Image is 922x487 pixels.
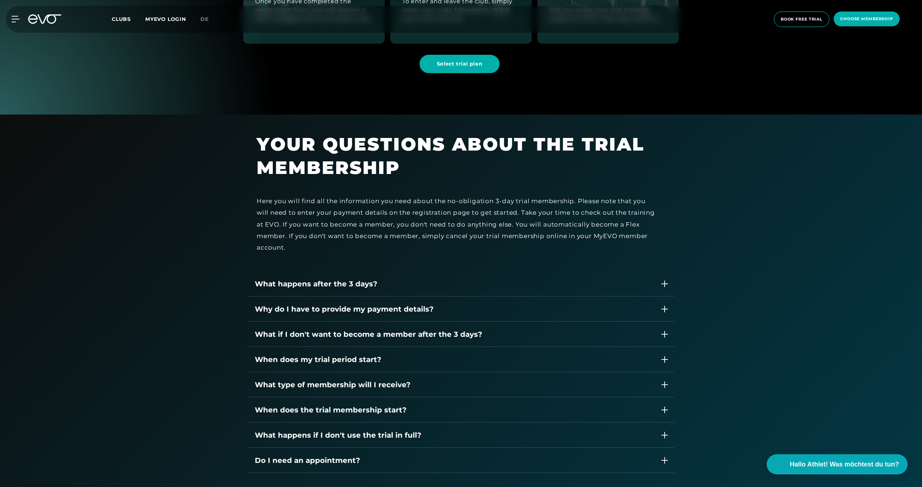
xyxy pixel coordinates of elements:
a: Select trial plan [420,49,503,79]
a: MYEVO LOGIN [145,16,186,22]
span: choose membership [840,16,893,22]
a: de [200,15,217,23]
a: choose membership [832,12,902,27]
span: book free trial [781,16,823,22]
h1: YOUR QUESTIONS ABOUT THE TRIAL MEMBERSHIP [257,133,656,179]
span: Hallo Athlet! Was möchtest du tun? [790,460,899,469]
a: book free trial [772,12,832,27]
div: When does my trial period start? [255,354,653,365]
span: Clubs [112,16,131,22]
div: What if I don't want to become a member after the 3 days? [255,329,653,340]
div: What type of membership will I receive? [255,379,653,390]
a: Clubs [112,15,145,22]
div: When does the trial membership start? [255,405,653,415]
div: What happens after the 3 days? [255,278,653,289]
span: de [200,16,209,22]
div: Why do I have to provide my payment details? [255,304,653,314]
span: Select trial plan [437,60,483,68]
div: Here you will find all the information you need about the no-obligation 3-day trial membership. P... [257,195,656,253]
button: Hallo Athlet! Was möchtest du tun? [767,454,908,474]
div: Do I need an appointment? [255,455,653,466]
div: What happens if I don't use the trial in full? [255,430,653,441]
